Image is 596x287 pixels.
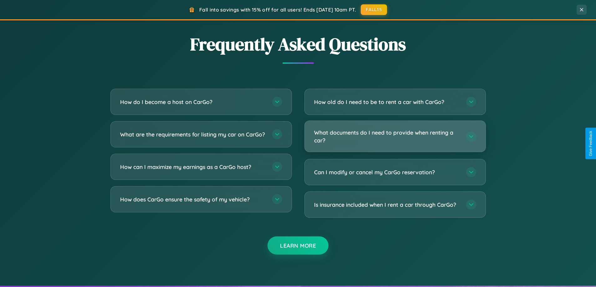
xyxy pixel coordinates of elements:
button: Learn More [267,236,329,255]
h3: What are the requirements for listing my car on CarGo? [120,131,266,138]
h3: How old do I need to be to rent a car with CarGo? [314,98,460,106]
h3: How do I become a host on CarGo? [120,98,266,106]
div: Give Feedback [588,131,593,156]
h2: Frequently Asked Questions [110,32,486,56]
h3: How can I maximize my earnings as a CarGo host? [120,163,266,171]
h3: Can I modify or cancel my CarGo reservation? [314,168,460,176]
h3: How does CarGo ensure the safety of my vehicle? [120,195,266,203]
h3: Is insurance included when I rent a car through CarGo? [314,201,460,209]
h3: What documents do I need to provide when renting a car? [314,129,460,144]
button: FALL15 [361,4,387,15]
span: Fall into savings with 15% off for all users! Ends [DATE] 10am PT. [199,7,356,13]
